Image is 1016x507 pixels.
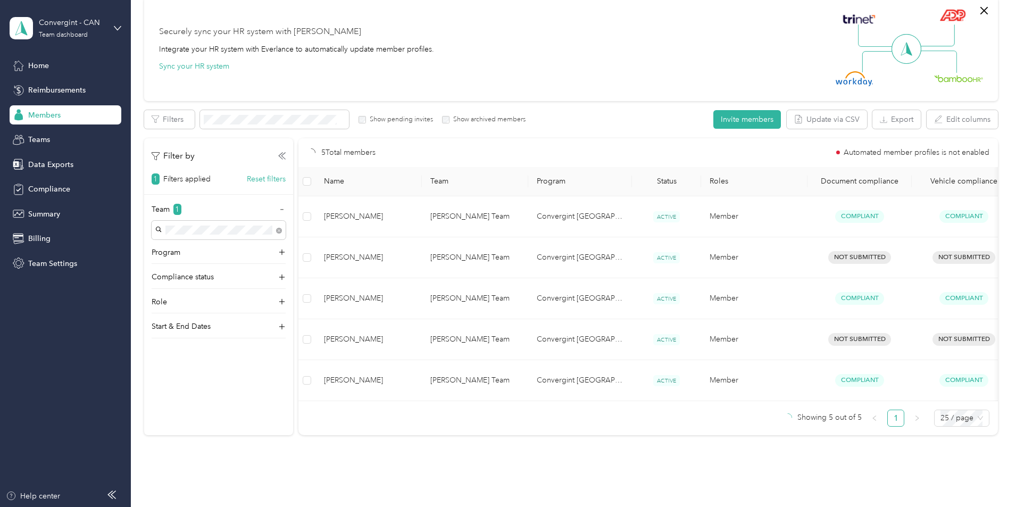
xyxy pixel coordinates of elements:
span: ACTIVE [653,293,680,304]
th: Name [315,167,422,196]
span: Not Submitted [932,333,995,345]
span: [PERSON_NAME] [324,334,413,345]
td: Patrick C. Vallee [315,196,422,237]
iframe: Everlance-gr Chat Button Frame [956,447,1016,507]
img: Line Left Up [858,24,895,47]
th: Roles [701,167,807,196]
span: Teams [28,134,50,145]
div: Document compliance [816,177,903,186]
span: Data Exports [28,159,73,170]
span: Compliant [835,374,884,386]
label: Show archived members [449,115,526,124]
span: Not Submitted [932,251,995,263]
button: right [909,410,926,427]
span: Automated member profiles is not enabled [844,149,989,156]
td: Member [701,196,807,237]
button: left [866,410,883,427]
span: left [871,415,878,421]
a: 1 [888,410,904,426]
th: Status [632,167,701,196]
div: Convergint - CAN [39,17,105,28]
div: Integrate your HR system with Everlance to automatically update member profiles. [159,44,434,55]
span: [PERSON_NAME] [324,375,413,386]
p: Compliance status [152,271,214,282]
span: Name [324,177,413,186]
td: Convergint Canada 2024 [528,360,632,401]
button: Edit columns [927,110,998,129]
img: BambooHR [934,74,983,82]
td: Convergint Canada 2024 [528,319,632,360]
button: Filters [144,110,195,129]
span: Compliance [28,184,70,195]
p: Filter by [152,149,195,163]
p: Start & End Dates [152,321,211,332]
span: 25 / page [940,410,983,426]
span: right [914,415,920,421]
span: Showing 5 out of 5 [797,410,862,426]
td: Convergint Canada 2024 [528,278,632,319]
td: Patrick Groulx's Team [422,319,528,360]
td: Member [701,319,807,360]
span: Members [28,110,61,121]
span: ACTIVE [653,375,680,386]
td: Bob Schilt [315,237,422,278]
button: Reset filters [247,173,286,185]
div: Team dashboard [39,32,88,38]
td: Member [701,360,807,401]
td: Zbigniew Bober [315,319,422,360]
div: Page Size [934,410,989,427]
span: 1 [173,204,181,215]
span: Home [28,60,49,71]
button: Invite members [713,110,781,129]
span: ACTIVE [653,252,680,263]
span: Billing [28,233,51,244]
td: Convergint Canada 2024 [528,237,632,278]
td: Patrick J. Barry [315,360,422,401]
span: Compliant [939,374,988,386]
img: ADP [939,9,965,21]
span: Compliant [835,210,884,222]
p: 5 Total members [321,147,376,159]
span: ACTIVE [653,211,680,222]
span: [PERSON_NAME] [324,211,413,222]
span: Team Settings [28,258,77,269]
td: Patrick Groulx's Team [422,237,528,278]
button: Update via CSV [787,110,867,129]
button: Sync your HR system [159,61,229,72]
button: Help center [6,491,60,502]
td: Member [701,237,807,278]
img: Trinet [840,12,878,27]
span: Not Submitted [828,251,891,263]
span: 1 [152,173,160,185]
label: Show pending invites [366,115,433,124]
li: 1 [887,410,904,427]
p: Filters applied [163,173,211,185]
span: [PERSON_NAME] [324,252,413,263]
td: Member [701,278,807,319]
td: Patrick Groulx's Team [422,196,528,237]
p: Program [152,247,180,258]
span: Reimbursements [28,85,86,96]
span: [PERSON_NAME] [324,293,413,304]
td: Jamie J. Yee [315,278,422,319]
td: Patrick Groulx's Team [422,278,528,319]
div: Vehicle compliance [920,177,1007,186]
span: Not Submitted [828,333,891,345]
li: Previous Page [866,410,883,427]
td: Patrick Groulx's Team [422,360,528,401]
span: Compliant [835,292,884,304]
span: ACTIVE [653,334,680,345]
td: Convergint Canada 2024 [528,196,632,237]
div: Securely sync your HR system with [PERSON_NAME] [159,26,361,38]
img: Line Right Down [920,51,957,73]
span: Compliant [939,292,988,304]
li: Next Page [909,410,926,427]
span: Summary [28,209,60,220]
img: Line Left Down [862,51,899,72]
img: Workday [836,71,873,86]
p: Role [152,296,167,307]
th: Program [528,167,632,196]
th: Team [422,167,528,196]
button: Export [872,110,921,129]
